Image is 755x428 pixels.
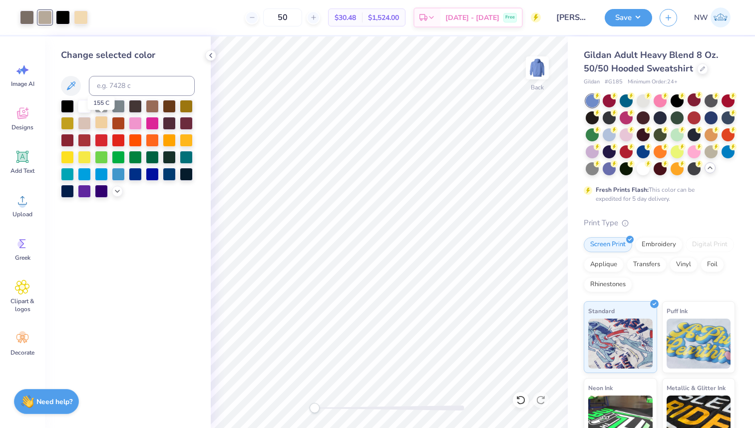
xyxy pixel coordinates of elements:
span: NW [694,12,708,23]
div: Applique [584,257,624,272]
div: Digital Print [686,237,734,252]
span: Designs [11,123,33,131]
div: Transfers [627,257,667,272]
span: Neon Ink [588,383,613,393]
img: Puff Ink [667,319,731,369]
input: Untitled Design [548,7,597,27]
span: Metallic & Glitter Ink [667,383,726,393]
span: Gildan Adult Heavy Blend 8 Oz. 50/50 Hooded Sweatshirt [584,49,718,74]
input: – – [263,8,302,26]
span: Free [505,14,515,21]
span: Add Text [10,167,34,175]
img: Natalie Wang [711,7,731,27]
span: $1,524.00 [368,12,399,23]
img: Back [527,58,547,78]
span: Image AI [11,80,34,88]
span: [DATE] - [DATE] [445,12,499,23]
span: Minimum Order: 24 + [628,78,678,86]
span: Standard [588,306,615,316]
div: Print Type [584,217,735,229]
button: Save [605,9,652,26]
span: $30.48 [335,12,356,23]
span: Decorate [10,349,34,357]
div: Vinyl [670,257,698,272]
div: Change selected color [61,48,195,62]
div: Screen Print [584,237,632,252]
div: Foil [701,257,724,272]
span: Clipart & logos [6,297,39,313]
span: # G185 [605,78,623,86]
span: Upload [12,210,32,218]
span: Greek [15,254,30,262]
strong: Fresh Prints Flash: [596,186,649,194]
input: e.g. 7428 c [89,76,195,96]
div: Embroidery [635,237,683,252]
div: Accessibility label [310,403,320,413]
div: 155 C [88,96,115,110]
div: This color can be expedited for 5 day delivery. [596,185,719,203]
strong: Need help? [36,397,72,407]
span: Gildan [584,78,600,86]
a: NW [690,7,735,27]
img: Standard [588,319,653,369]
span: Puff Ink [667,306,688,316]
div: Rhinestones [584,277,632,292]
div: Back [531,83,544,92]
